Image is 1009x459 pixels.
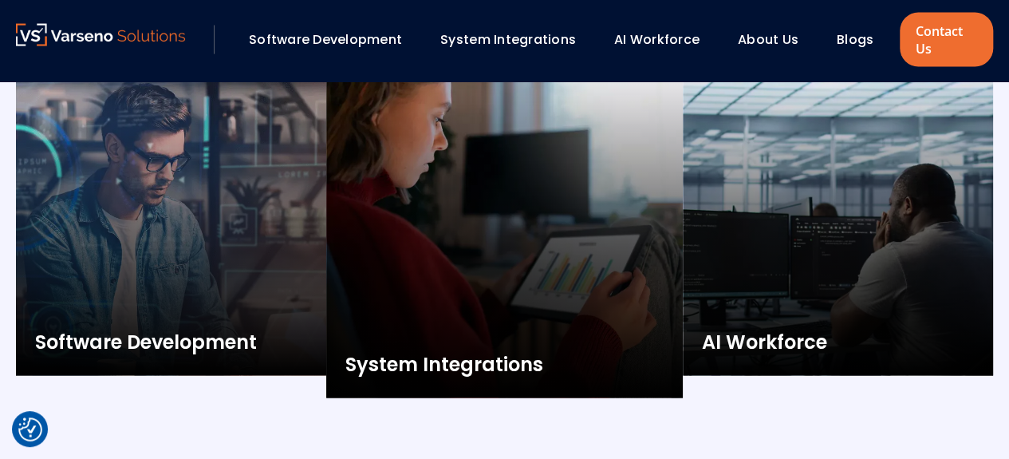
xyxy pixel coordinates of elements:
[440,30,576,49] a: System Integrations
[702,328,974,357] h3: AI Workforce
[730,26,821,53] div: About Us
[614,30,700,49] a: AI Workforce
[16,24,185,56] a: Varseno Solutions – Product Engineering & IT Services
[18,417,42,441] img: Revisit consent button
[249,30,402,49] a: Software Development
[241,26,424,53] div: Software Development
[16,24,185,46] img: Varseno Solutions – Product Engineering & IT Services
[606,26,722,53] div: AI Workforce
[829,26,896,53] div: Blogs
[738,30,798,49] a: About Us
[35,328,307,357] h3: Software Development
[345,350,664,379] h3: System Integrations
[18,417,42,441] button: Cookie Settings
[432,26,598,53] div: System Integrations
[900,13,993,67] a: Contact Us
[837,30,873,49] a: Blogs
